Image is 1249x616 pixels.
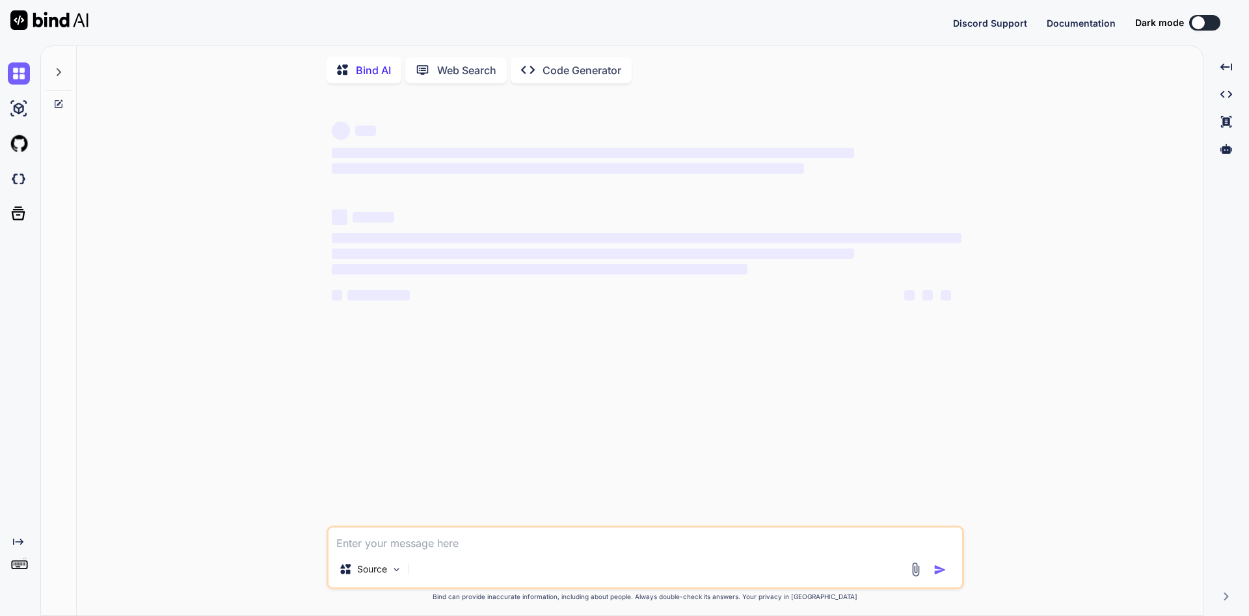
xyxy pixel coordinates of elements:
span: ‌ [332,163,804,174]
span: Discord Support [953,18,1027,29]
span: ‌ [353,212,394,222]
span: ‌ [904,290,915,301]
p: Bind AI [356,62,391,78]
p: Code Generator [543,62,621,78]
img: attachment [908,562,923,577]
span: ‌ [355,126,376,136]
p: Web Search [437,62,496,78]
span: ‌ [332,290,342,301]
span: ‌ [922,290,933,301]
img: githubLight [8,133,30,155]
span: Dark mode [1135,16,1184,29]
p: Source [357,563,387,576]
span: ‌ [332,148,854,158]
span: ‌ [332,233,961,243]
img: icon [933,563,947,576]
p: Bind can provide inaccurate information, including about people. Always double-check its answers.... [327,592,964,602]
span: ‌ [941,290,951,301]
span: ‌ [332,264,747,275]
img: Pick Models [391,564,402,575]
span: Documentation [1047,18,1116,29]
button: Documentation [1047,16,1116,30]
span: ‌ [347,290,410,301]
button: Discord Support [953,16,1027,30]
img: ai-studio [8,98,30,120]
img: darkCloudIdeIcon [8,168,30,190]
span: ‌ [332,122,350,140]
img: Bind AI [10,10,88,30]
span: ‌ [332,248,854,259]
textarea: To enrich screen reader interactions, please activate Accessibility in Grammarly extension settings [329,528,962,551]
img: chat [8,62,30,85]
span: ‌ [332,209,347,225]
